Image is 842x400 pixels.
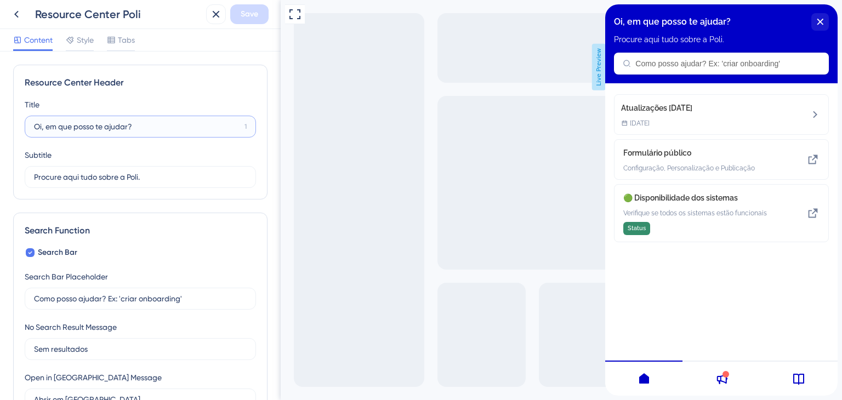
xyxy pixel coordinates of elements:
[52,5,55,14] div: 3
[18,187,175,231] div: Disponibilidade dos sistemas
[24,33,53,47] span: Content
[25,98,39,111] div: Title
[35,7,202,22] div: Resource Center Poli
[18,159,175,168] span: Configuração, Personalização e Publicação
[241,8,258,21] span: Save
[38,246,77,259] span: Search Bar
[9,90,224,130] div: Atualizações 04/09/25
[244,122,247,131] div: 1
[25,371,162,384] div: Open in [GEOGRAPHIC_DATA] Message
[34,293,247,305] input: Como posso ajudar? Ex: 'criar onboarding'
[25,76,256,89] div: Resource Center Header
[25,148,52,162] div: Subtitle
[118,33,135,47] span: Tabs
[34,171,247,183] input: Description
[18,187,175,200] span: 🟢 Disponibilidade dos sistemas
[25,321,117,334] div: No Search Result Message
[30,55,215,64] input: Como posso ajudar? Ex: 'criar onboarding'
[77,33,94,47] span: Style
[206,9,224,26] div: close resource center
[25,2,45,15] span: Ajuda
[18,204,175,213] span: Verifique se todos os sistemas estão funcionais
[25,270,108,283] div: Search Bar Placeholder
[9,9,126,26] span: Oi, em que posso te ajudar?
[34,121,240,133] input: 1
[22,220,41,228] span: Status
[18,142,157,155] span: Formulário público
[311,44,325,90] span: Live Preview
[18,142,175,168] div: Formulário público
[34,343,247,355] input: Sem resultados
[9,31,119,39] span: Procure aqui tudo sobre a Poli.
[230,4,269,24] button: Save
[25,115,44,123] span: [DATE]
[25,224,256,237] div: Search Function
[16,97,87,110] div: Atualizações [DATE]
